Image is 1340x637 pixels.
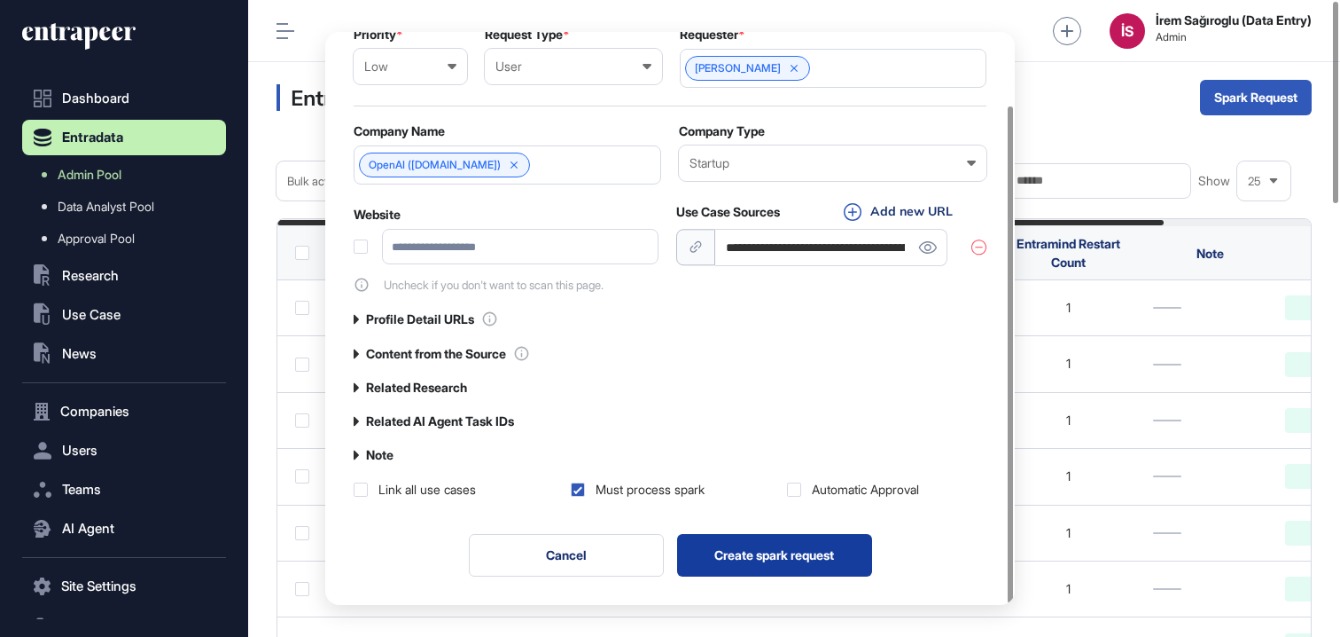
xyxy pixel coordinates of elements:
[838,202,958,222] button: Add new URL
[354,124,661,138] div: Company Name
[378,481,476,499] div: Link all use cases
[495,59,651,74] div: User
[680,28,986,42] div: Requester
[812,481,919,499] div: Automatic Approval
[677,534,872,577] button: Create spark request
[366,347,506,361] label: Content from the Source
[596,481,705,499] div: Must process spark
[366,381,467,395] label: Related Research
[364,59,456,74] div: Low
[384,279,604,292] span: Uncheck if you don't want to scan this page.
[366,448,393,462] label: Note
[369,159,501,171] a: OpenAI ([DOMAIN_NAME])
[354,413,986,429] div: Related AI Agent Task IDs
[679,124,986,138] div: Company Type
[485,28,662,42] div: Request Type
[354,380,986,396] div: Related Research
[354,28,467,42] div: Priority
[354,208,658,222] div: Website
[695,62,781,75] span: [PERSON_NAME]
[366,414,514,429] label: Related AI Agent Task IDs
[366,312,474,326] label: Profile Detail URLs
[689,156,976,170] div: Startup
[676,205,780,219] label: Use Case Sources
[469,534,664,577] button: Cancel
